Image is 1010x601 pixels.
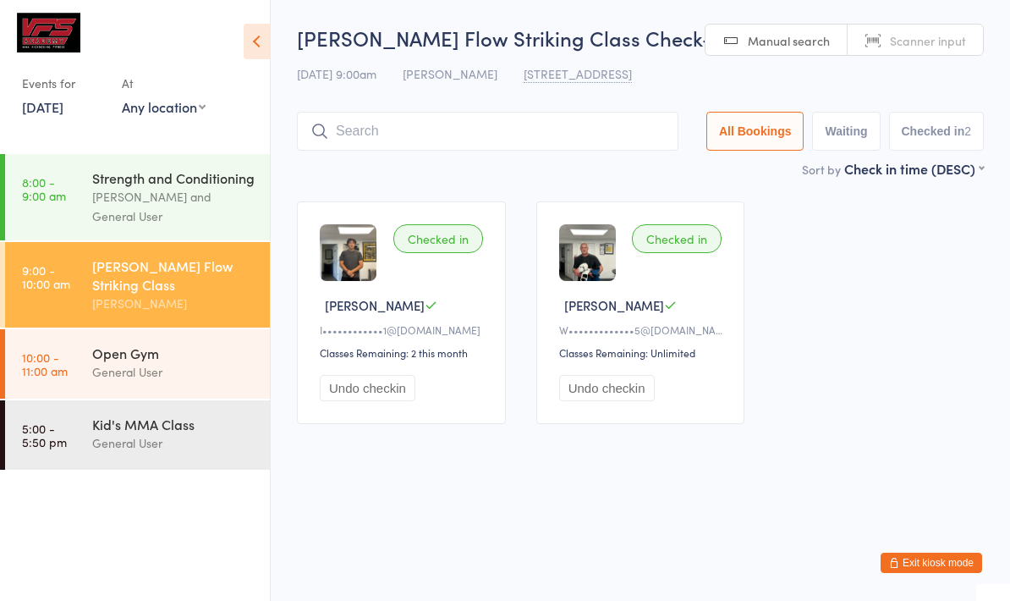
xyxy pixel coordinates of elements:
div: Classes Remaining: Unlimited [559,345,727,360]
img: VFS Academy [17,13,80,52]
span: [PERSON_NAME] [564,296,664,314]
a: [DATE] [22,97,63,116]
a: 8:00 -9:00 amStrength and Conditioning[PERSON_NAME] and General User [5,154,270,240]
div: 2 [964,124,971,138]
div: [PERSON_NAME] [92,294,255,313]
button: Waiting [812,112,880,151]
span: Manual search [748,32,830,49]
time: 9:00 - 10:00 am [22,263,70,290]
span: Scanner input [890,32,966,49]
time: 10:00 - 11:00 am [22,350,68,378]
button: Undo checkin [559,375,655,401]
div: General User [92,362,255,382]
div: [PERSON_NAME] and General User [92,187,255,226]
h2: [PERSON_NAME] Flow Striking Class Check-in [297,24,984,52]
div: Checked in [393,224,483,253]
img: image1756994640.png [320,224,376,281]
div: [PERSON_NAME] Flow Striking Class [92,256,255,294]
div: Classes Remaining: 2 this month [320,345,488,360]
span: [PERSON_NAME] [403,65,497,82]
a: 5:00 -5:50 pmKid's MMA ClassGeneral User [5,400,270,470]
div: Any location [122,97,206,116]
div: At [122,69,206,97]
div: Kid's MMA Class [92,415,255,433]
div: Checked in [632,224,722,253]
a: 9:00 -10:00 am[PERSON_NAME] Flow Striking Class[PERSON_NAME] [5,242,270,328]
label: Sort by [802,161,841,178]
div: W••••••••••••• [559,323,727,337]
button: Undo checkin [320,375,415,401]
time: 8:00 - 9:00 am [22,175,66,202]
time: 5:00 - 5:50 pm [22,422,67,449]
div: Events for [22,69,105,97]
div: General User [92,433,255,453]
input: Search [297,112,678,151]
button: All Bookings [706,112,804,151]
button: Checked in2 [889,112,985,151]
button: Exit kiosk mode [881,553,982,573]
img: image1686754699.png [559,224,616,281]
div: I•••••••••••• [320,323,488,337]
span: [PERSON_NAME] [325,296,425,314]
div: Check in time (DESC) [844,159,984,178]
span: [DATE] 9:00am [297,65,376,82]
a: 10:00 -11:00 amOpen GymGeneral User [5,329,270,399]
div: Strength and Conditioning [92,168,255,187]
div: Open Gym [92,344,255,362]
